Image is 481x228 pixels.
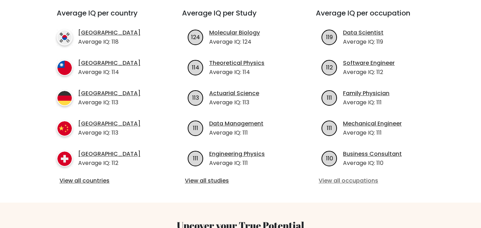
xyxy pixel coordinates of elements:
a: Family Physician [343,89,389,98]
img: country [57,90,73,106]
text: 124 [191,33,200,41]
a: Software Engineer [343,59,395,67]
text: 112 [326,63,333,71]
p: Average IQ: 113 [78,129,140,137]
p: Average IQ: 112 [343,68,395,76]
text: 111 [327,124,332,132]
a: [GEOGRAPHIC_DATA] [78,59,140,67]
p: Average IQ: 111 [209,159,265,167]
p: Average IQ: 119 [343,38,383,46]
a: [GEOGRAPHIC_DATA] [78,119,140,128]
a: View all occupations [319,177,430,185]
a: Business Consultant [343,150,402,158]
a: Theoretical Physics [209,59,264,67]
text: 114 [192,63,199,71]
a: Mechanical Engineer [343,119,402,128]
img: country [57,30,73,45]
img: country [57,121,73,136]
img: country [57,60,73,76]
p: Average IQ: 113 [78,98,140,107]
text: 111 [193,124,198,132]
text: 119 [326,33,333,41]
p: Average IQ: 111 [343,129,402,137]
a: View all studies [185,177,296,185]
a: Engineering Physics [209,150,265,158]
h3: Average IQ per Study [182,9,299,26]
p: Average IQ: 114 [78,68,140,76]
text: 111 [193,154,198,162]
p: Average IQ: 113 [209,98,259,107]
p: Average IQ: 111 [343,98,389,107]
text: 113 [192,93,199,101]
p: Average IQ: 110 [343,159,402,167]
p: Average IQ: 124 [209,38,260,46]
h3: Average IQ per country [57,9,157,26]
p: Average IQ: 118 [78,38,140,46]
a: [GEOGRAPHIC_DATA] [78,89,140,98]
a: Molecular Biology [209,29,260,37]
h3: Average IQ per occupation [316,9,433,26]
text: 111 [327,93,332,101]
a: View all countries [60,177,154,185]
a: Actuarial Science [209,89,259,98]
text: 110 [326,154,333,162]
a: [GEOGRAPHIC_DATA] [78,29,140,37]
p: Average IQ: 112 [78,159,140,167]
a: Data Management [209,119,263,128]
p: Average IQ: 111 [209,129,263,137]
p: Average IQ: 114 [209,68,264,76]
a: [GEOGRAPHIC_DATA] [78,150,140,158]
a: Data Scientist [343,29,383,37]
img: country [57,151,73,167]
